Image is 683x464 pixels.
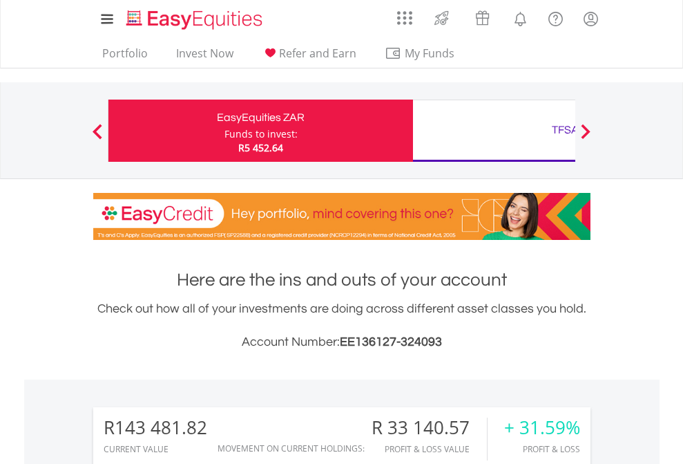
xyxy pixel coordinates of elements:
button: Previous [84,131,111,145]
img: EasyEquities_Logo.png [124,8,268,31]
a: Notifications [503,3,538,31]
div: EasyEquities ZAR [117,108,405,127]
span: Refer and Earn [279,46,356,61]
div: Funds to invest: [224,127,298,141]
div: R 33 140.57 [372,418,487,438]
img: EasyCredit Promotion Banner [93,193,590,240]
a: Portfolio [97,46,153,68]
span: My Funds [385,44,475,62]
div: Profit & Loss [504,445,580,454]
img: grid-menu-icon.svg [397,10,412,26]
a: My Profile [573,3,608,34]
div: + 31.59% [504,418,580,438]
div: Check out how all of your investments are doing across different asset classes you hold. [93,299,590,352]
a: Home page [121,3,268,31]
div: R143 481.82 [104,418,207,438]
img: vouchers-v2.svg [471,7,494,29]
div: CURRENT VALUE [104,445,207,454]
a: Vouchers [462,3,503,29]
a: FAQ's and Support [538,3,573,31]
h3: Account Number: [93,333,590,352]
button: Next [572,131,599,145]
a: Invest Now [171,46,239,68]
h1: Here are the ins and outs of your account [93,268,590,293]
div: Profit & Loss Value [372,445,487,454]
span: R5 452.64 [238,141,283,154]
img: thrive-v2.svg [430,7,453,29]
div: Movement on Current Holdings: [218,444,365,453]
a: Refer and Earn [256,46,362,68]
a: AppsGrid [388,3,421,26]
span: EE136127-324093 [340,335,442,349]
